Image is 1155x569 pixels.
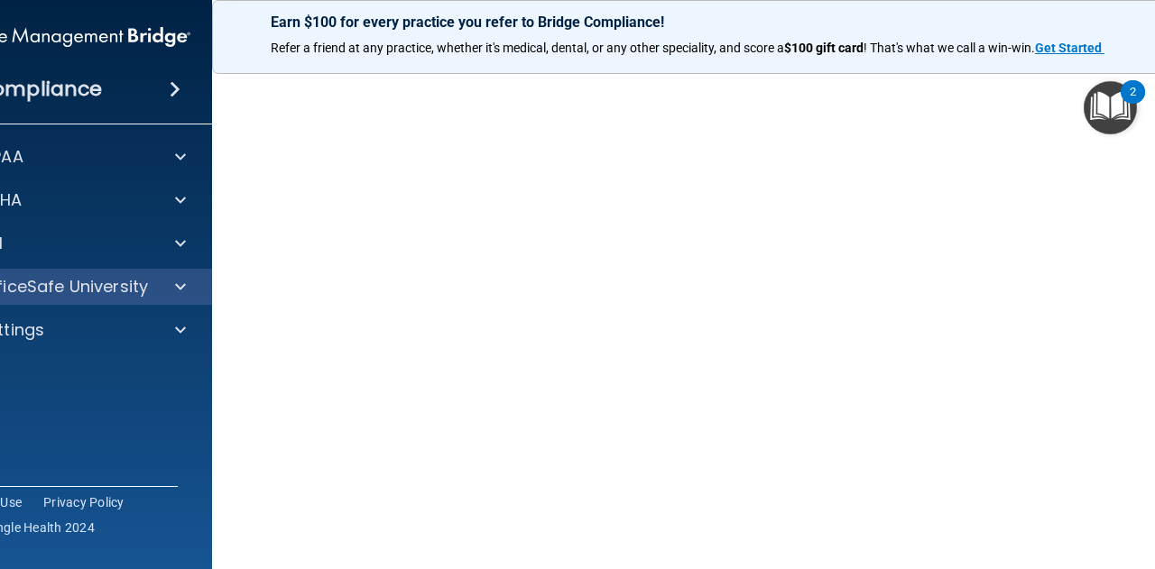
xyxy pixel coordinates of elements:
[864,41,1035,55] span: ! That's what we call a win-win.
[1084,81,1137,134] button: Open Resource Center, 2 new notifications
[1035,41,1102,55] strong: Get Started
[271,41,784,55] span: Refer a friend at any practice, whether it's medical, dental, or any other speciality, and score a
[1035,41,1104,55] a: Get Started
[1130,92,1136,115] div: 2
[43,493,125,511] a: Privacy Policy
[784,41,864,55] strong: $100 gift card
